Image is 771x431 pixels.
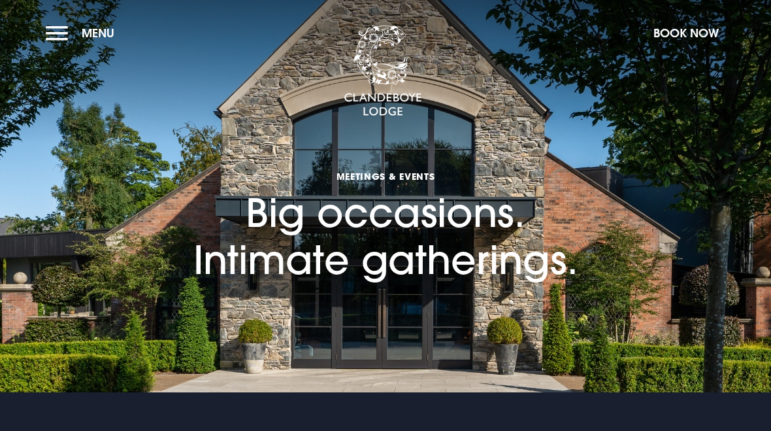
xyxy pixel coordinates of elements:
h1: Big occasions. Intimate gatherings. [193,116,578,283]
img: Clandeboye Lodge [344,26,422,117]
button: Book Now [647,19,725,47]
span: Meetings & Events [193,170,578,182]
span: Menu [82,26,114,41]
button: Menu [46,19,121,47]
